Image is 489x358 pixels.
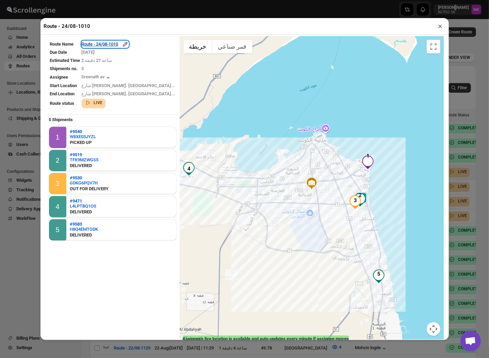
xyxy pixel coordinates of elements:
[372,270,386,283] div: 5
[82,58,112,63] span: 2 ساعة 27 دقيقة
[70,185,109,192] div: OUT FOR DELIVERY
[70,222,98,227] button: #9583
[70,175,82,180] b: #9530
[94,100,103,105] b: LIVE
[70,152,82,157] b: #9519
[182,335,204,344] a: ‏فتح هذه المنطقة في "خرائط Google" (يؤدي ذلك إلى فتح نافذة جديدة)
[50,83,77,88] span: Start Location
[56,180,60,188] div: 3
[70,157,98,162] button: TFK9MZWGS5
[70,198,82,204] b: #9471
[82,91,176,97] div: شارع [PERSON_NAME]، [GEOGRAPHIC_DATA]...
[56,157,60,164] div: 2
[182,335,204,344] img: Google
[70,227,98,232] button: H8Q4EMTODK
[70,222,82,227] b: #9583
[212,40,252,53] button: عرض صور القمر الصناعي
[82,82,176,89] div: شارع [PERSON_NAME]، [GEOGRAPHIC_DATA]...
[70,204,96,209] button: L4LPTBQ1OS
[436,21,445,31] button: ×
[82,41,129,48] button: Route - 24/08-1010
[56,226,60,234] div: 5
[82,74,112,81] button: Sreenath av
[50,42,74,47] span: Route Name
[70,129,96,134] button: #9540
[348,195,362,209] div: 3
[50,101,75,106] span: Route status
[56,203,60,211] div: 4
[70,175,109,180] button: #9530
[70,129,82,134] b: #9540
[405,340,430,343] span: Map data ©2025
[46,114,77,126] b: 5 Shipments
[50,50,67,55] span: Due Date
[70,232,98,239] div: DELIVERED
[183,40,212,53] button: عرض خريطة الشارع
[50,66,78,71] span: Shipments no.
[70,209,96,215] div: DELIVERED
[70,139,96,146] div: PICKED UP
[84,99,103,106] button: LIVE
[82,50,95,55] span: [DATE]
[50,75,68,80] span: Assignee
[70,134,96,139] button: W8XE03JYZL
[70,180,109,185] button: GDKG6PQV7H
[368,339,401,344] button: اختصارات لوحة المفاتيح
[460,331,481,351] a: دردشة مفتوحة
[70,152,98,157] button: #9519
[427,322,440,336] button: عناصر التحكّم بطريقة عرض الخريطة
[182,162,196,176] div: 4
[435,340,442,343] a: البنود (يتم فتح الرابط في علامة تبويب جديدة)
[82,66,84,71] span: 5
[50,91,75,96] span: End Location
[44,23,91,30] h2: Route - 24/08-1010
[70,162,98,169] div: DELIVERED
[427,40,440,53] button: تبديل إلى العرض ملء الشاشة
[50,58,80,63] span: Estimated Time
[183,336,349,342] label: Assignee's live location is available and auto-updates every minute if assignee moves
[56,133,60,141] div: 1
[70,198,96,204] button: #9471
[353,193,367,207] div: 2
[361,156,375,169] div: 1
